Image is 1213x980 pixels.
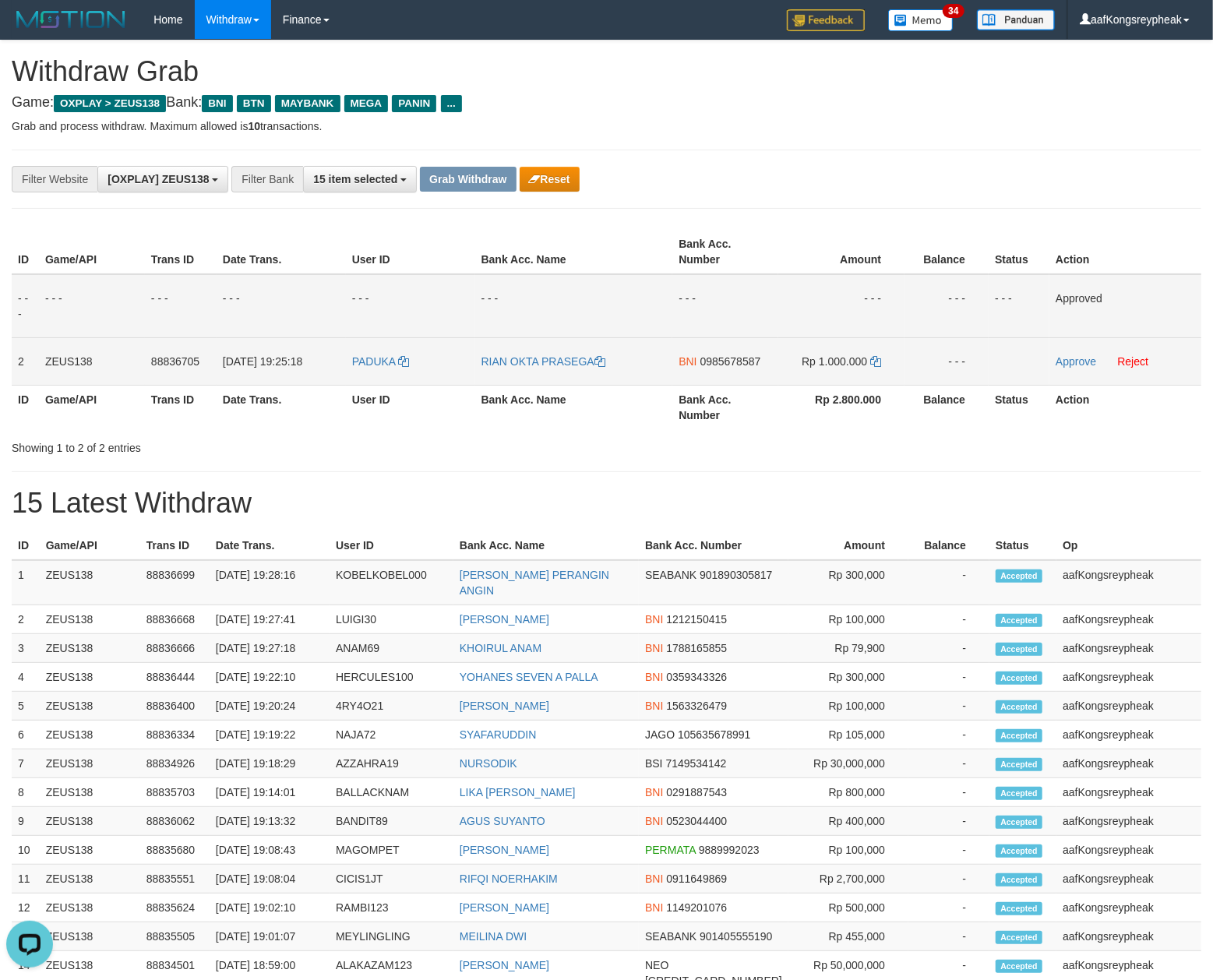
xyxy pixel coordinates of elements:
button: [OXPLAY] ZEUS138 [97,166,228,192]
td: aafKongsreypheak [1056,836,1201,865]
td: - [908,778,989,807]
td: - [908,605,989,634]
a: RIAN OKTA PRASEGA [481,355,605,368]
td: CICIS1JT [330,865,453,894]
button: Grab Withdraw [420,167,516,192]
td: 88836062 [140,807,210,836]
td: - [908,894,989,922]
td: - [908,692,989,721]
td: AZZAHRA19 [330,749,453,778]
td: - [908,749,989,778]
span: Copy 1788165855 to clipboard [666,642,727,654]
td: - [908,807,989,836]
span: Accepted [996,569,1042,583]
span: Copy 1563326479 to clipboard [666,700,727,712]
th: Bank Acc. Name [453,531,639,560]
td: NAJA72 [330,721,453,749]
td: 88836668 [140,605,210,634]
td: aafKongsreypheak [1056,692,1201,721]
span: PANIN [392,95,436,112]
td: 88836400 [140,692,210,721]
th: Rp 2.800.000 [778,385,904,429]
span: BSI [645,757,663,770]
a: [PERSON_NAME] [460,959,549,971]
span: JAGO [645,728,675,741]
td: Rp 300,000 [788,560,908,605]
td: ZEUS138 [40,560,140,605]
span: MEGA [344,95,389,112]
span: PADUKA [352,355,396,368]
h1: 15 Latest Withdraw [12,488,1201,519]
td: 4 [12,663,40,692]
span: BNI [202,95,232,112]
td: ZEUS138 [40,865,140,894]
th: Amount [778,230,904,274]
td: - - - [145,274,217,338]
td: Rp 455,000 [788,922,908,951]
td: 12 [12,894,40,922]
td: BANDIT89 [330,807,453,836]
td: Rp 2,700,000 [788,865,908,894]
span: NEO [645,959,668,971]
td: Rp 400,000 [788,807,908,836]
td: [DATE] 19:28:16 [210,560,330,605]
th: Bank Acc. Number [639,531,788,560]
td: [DATE] 19:01:07 [210,922,330,951]
img: Feedback.jpg [787,9,865,31]
th: Date Trans. [217,385,346,429]
span: BNI [645,815,663,827]
td: HERCULES100 [330,663,453,692]
td: - - - [904,337,989,385]
a: Reject [1118,355,1149,368]
td: [DATE] 19:14:01 [210,778,330,807]
td: [DATE] 19:27:18 [210,634,330,663]
span: Rp 1.000.000 [802,355,867,368]
td: 9 [12,807,40,836]
span: [OXPLAY] ZEUS138 [108,173,209,185]
td: aafKongsreypheak [1056,778,1201,807]
span: Accepted [996,700,1042,714]
td: ZEUS138 [40,634,140,663]
td: 2 [12,605,40,634]
td: 88835680 [140,836,210,865]
td: MAGOMPET [330,836,453,865]
th: User ID [346,230,475,274]
span: Accepted [996,931,1042,944]
span: Copy 0359343326 to clipboard [666,671,727,683]
td: Rp 800,000 [788,778,908,807]
td: Rp 100,000 [788,836,908,865]
td: aafKongsreypheak [1056,749,1201,778]
span: Copy 1149201076 to clipboard [666,901,727,914]
th: Trans ID [140,531,210,560]
span: BNI [645,700,663,712]
th: ID [12,385,39,429]
a: Approve [1056,355,1096,368]
td: - - - [778,274,904,338]
td: aafKongsreypheak [1056,605,1201,634]
td: Rp 500,000 [788,894,908,922]
td: RAMBI123 [330,894,453,922]
th: ID [12,531,40,560]
td: 8 [12,778,40,807]
th: Bank Acc. Name [475,385,673,429]
span: Copy 0985678587 to clipboard [700,355,761,368]
td: 3 [12,634,40,663]
td: 88835703 [140,778,210,807]
td: ZEUS138 [40,894,140,922]
td: aafKongsreypheak [1056,560,1201,605]
td: ZEUS138 [40,721,140,749]
td: Rp 100,000 [788,692,908,721]
span: Accepted [996,902,1042,915]
td: - [908,560,989,605]
a: PADUKA [352,355,410,368]
td: aafKongsreypheak [1056,894,1201,922]
td: KOBELKOBEL000 [330,560,453,605]
span: BNI [645,642,663,654]
td: - [908,663,989,692]
td: aafKongsreypheak [1056,865,1201,894]
td: 88835624 [140,894,210,922]
span: Accepted [996,672,1042,685]
td: 88836444 [140,663,210,692]
td: ZEUS138 [40,749,140,778]
span: BNI [645,613,663,626]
